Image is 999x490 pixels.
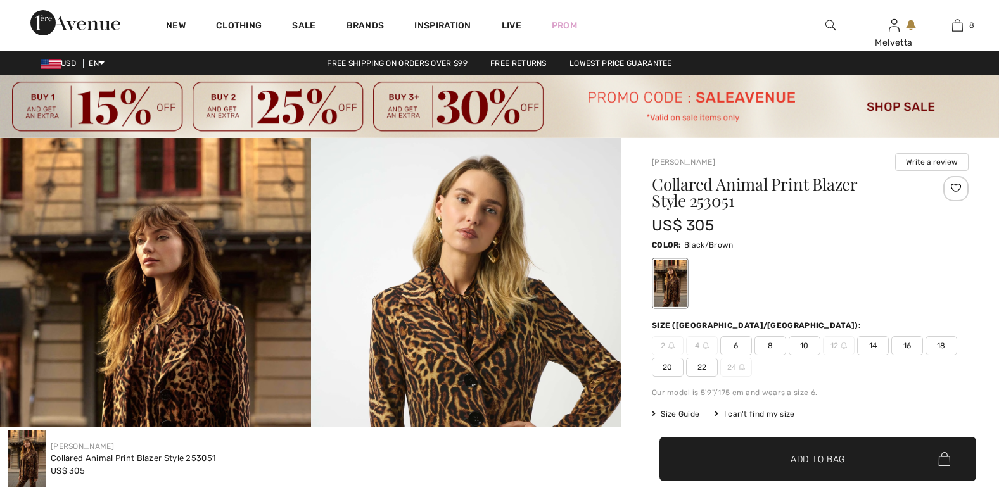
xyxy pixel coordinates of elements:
button: Write a review [895,153,969,171]
a: Sign In [889,19,900,31]
a: Clothing [216,20,262,34]
img: My Info [889,18,900,33]
span: 4 [686,336,718,355]
span: 24 [720,358,752,377]
a: 8 [926,18,988,33]
div: I can't find my size [715,408,794,420]
a: Free Returns [480,59,557,68]
span: 8 [969,20,974,31]
span: US$ 305 [51,466,85,475]
span: 12 [823,336,855,355]
a: New [166,20,186,34]
a: Free shipping on orders over $99 [317,59,478,68]
img: search the website [825,18,836,33]
img: ring-m.svg [739,364,745,370]
span: EN [89,59,105,68]
img: US Dollar [41,59,61,69]
button: Add to Bag [659,437,976,481]
img: Bag.svg [938,452,950,466]
img: ring-m.svg [703,342,709,349]
img: 1ère Avenue [30,10,120,35]
a: [PERSON_NAME] [652,158,715,166]
span: 10 [789,336,820,355]
img: ring-m.svg [841,342,847,349]
div: Size ([GEOGRAPHIC_DATA]/[GEOGRAPHIC_DATA]): [652,320,863,331]
span: 14 [857,336,889,355]
div: Our model is 5'9"/175 cm and wears a size 6. [652,387,969,398]
a: Brands [347,20,385,34]
span: 22 [686,358,718,377]
h1: Collared Animal Print Blazer Style 253051 [652,176,916,209]
img: My Bag [952,18,963,33]
span: Size Guide [652,408,699,420]
div: Black/Brown [654,260,687,307]
a: [PERSON_NAME] [51,442,114,451]
a: Live [502,19,521,32]
img: ring-m.svg [668,342,675,349]
a: Prom [552,19,577,32]
span: Add to Bag [791,452,845,465]
div: Collared Animal Print Blazer Style 253051 [51,452,216,465]
span: Inspiration [414,20,471,34]
span: 2 [652,336,684,355]
img: Collared Animal Print Blazer Style 253051 [8,430,46,487]
span: 6 [720,336,752,355]
span: Color: [652,241,682,249]
span: Black/Brown [684,241,733,249]
a: Lowest Price Guarantee [559,59,682,68]
a: Sale [292,20,315,34]
span: USD [41,59,81,68]
span: 20 [652,358,684,377]
span: US$ 305 [652,217,714,234]
span: 16 [891,336,923,355]
span: 8 [754,336,786,355]
span: 18 [926,336,957,355]
div: Melvetta [863,36,925,49]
